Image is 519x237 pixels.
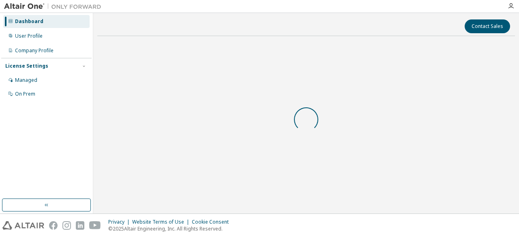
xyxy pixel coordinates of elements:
img: Altair One [4,2,105,11]
div: User Profile [15,33,43,39]
img: youtube.svg [89,221,101,230]
div: Privacy [108,219,132,225]
div: Cookie Consent [192,219,234,225]
img: altair_logo.svg [2,221,44,230]
img: facebook.svg [49,221,58,230]
div: Company Profile [15,47,54,54]
img: instagram.svg [62,221,71,230]
button: Contact Sales [465,19,510,33]
div: Managed [15,77,37,83]
div: License Settings [5,63,48,69]
div: Website Terms of Use [132,219,192,225]
img: linkedin.svg [76,221,84,230]
div: Dashboard [15,18,43,25]
div: On Prem [15,91,35,97]
p: © 2025 Altair Engineering, Inc. All Rights Reserved. [108,225,234,232]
